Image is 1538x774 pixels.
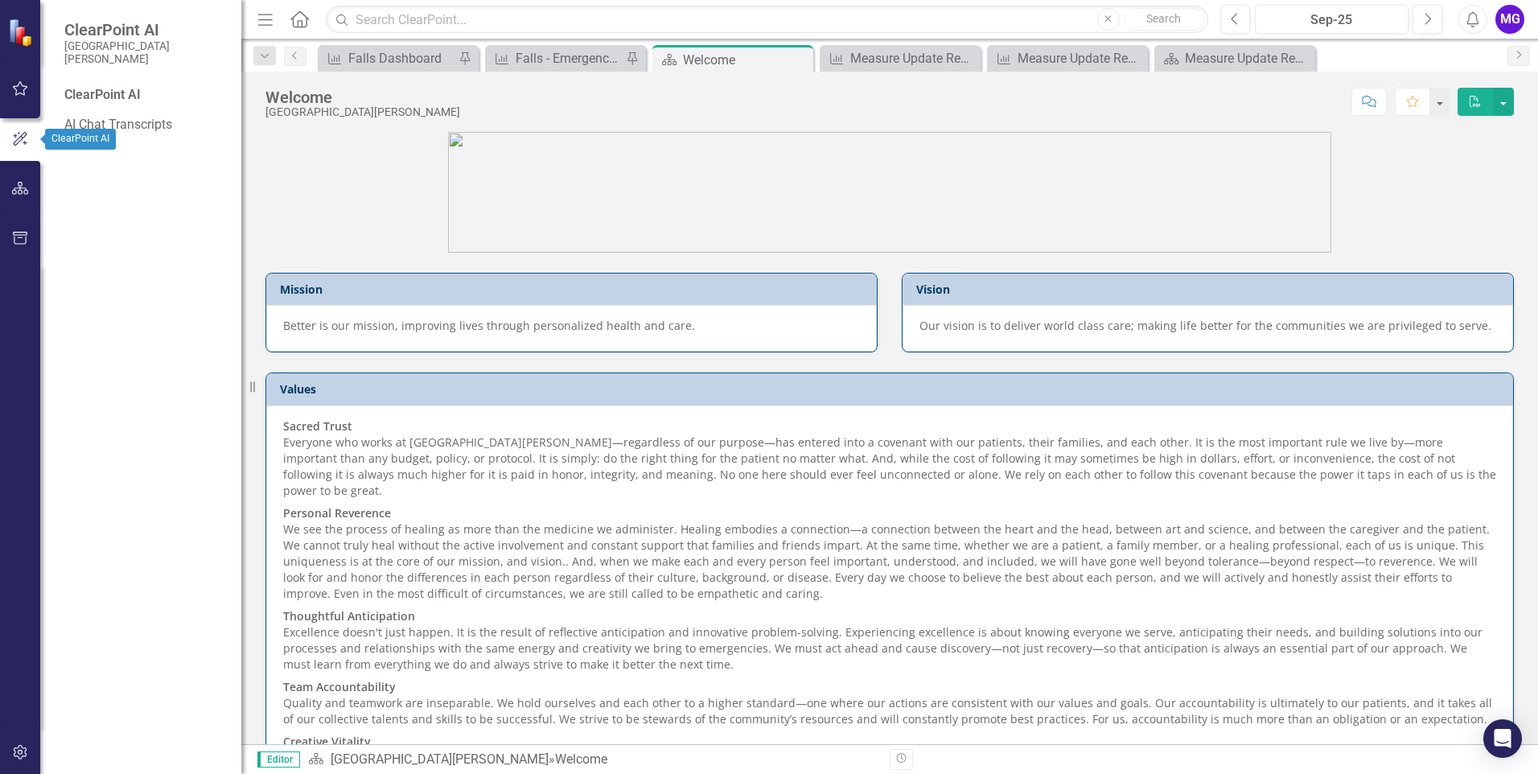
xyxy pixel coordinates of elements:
div: Falls - Emergency Department [516,48,622,68]
a: Measure Update Report [824,48,977,68]
p: We see the process of healing as more than the medicine we administer. Healing embodies a connect... [283,502,1496,605]
a: Measure Update Report [1158,48,1311,68]
div: Welcome [265,89,460,106]
div: Measure Update Report [850,48,977,68]
button: MG [1495,5,1524,34]
div: Sep-25 [1260,10,1403,30]
strong: Creative Vitality [283,734,371,749]
button: Sep-25 [1255,5,1408,34]
input: Search ClearPoint... [326,6,1208,34]
p: Everyone who works at [GEOGRAPHIC_DATA][PERSON_NAME]—regardless of our purpose—has entered into a... [283,418,1496,502]
a: Falls - Emergency Department [489,48,622,68]
div: Welcome [683,50,809,70]
div: ClearPoint AI [64,86,225,105]
span: Editor [257,751,300,768]
h3: Mission [280,283,869,295]
strong: Sacred Trust [283,418,352,434]
strong: Thoughtful Anticipation [283,608,415,624]
p: Our vision is to deliver world class care; making life better for the communities we are privileg... [919,318,1496,334]
div: » [308,751,878,769]
a: [GEOGRAPHIC_DATA][PERSON_NAME] [331,751,549,767]
a: Measure Update Report [991,48,1144,68]
div: Open Intercom Messenger [1483,719,1522,758]
span: Search [1146,12,1181,25]
h3: Vision [916,283,1505,295]
small: [GEOGRAPHIC_DATA][PERSON_NAME] [64,39,225,66]
a: AI Chat Transcripts [64,116,225,134]
strong: Team Accountability [283,679,396,694]
p: Quality and teamwork are inseparable. We hold ourselves and each other to a higher standard—one w... [283,676,1496,731]
div: Welcome [555,751,607,767]
a: Falls Dashboard [322,48,454,68]
img: SJRMC%20new%20logo%203.jpg [448,132,1331,253]
span: ClearPoint AI [64,20,225,39]
div: Measure Update Report [1018,48,1144,68]
div: Falls Dashboard [348,48,454,68]
button: Search [1124,8,1204,31]
p: Better is our mission, improving lives through personalized health and care. [283,318,860,334]
p: Excellence doesn't just happen. It is the result of reflective anticipation and innovative proble... [283,605,1496,676]
div: Measure Update Report [1185,48,1311,68]
h3: Values [280,383,1505,395]
div: ClearPoint AI [45,129,116,150]
strong: Personal Reverence [283,505,391,521]
div: [GEOGRAPHIC_DATA][PERSON_NAME] [265,106,460,118]
img: ClearPoint Strategy [8,19,36,47]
